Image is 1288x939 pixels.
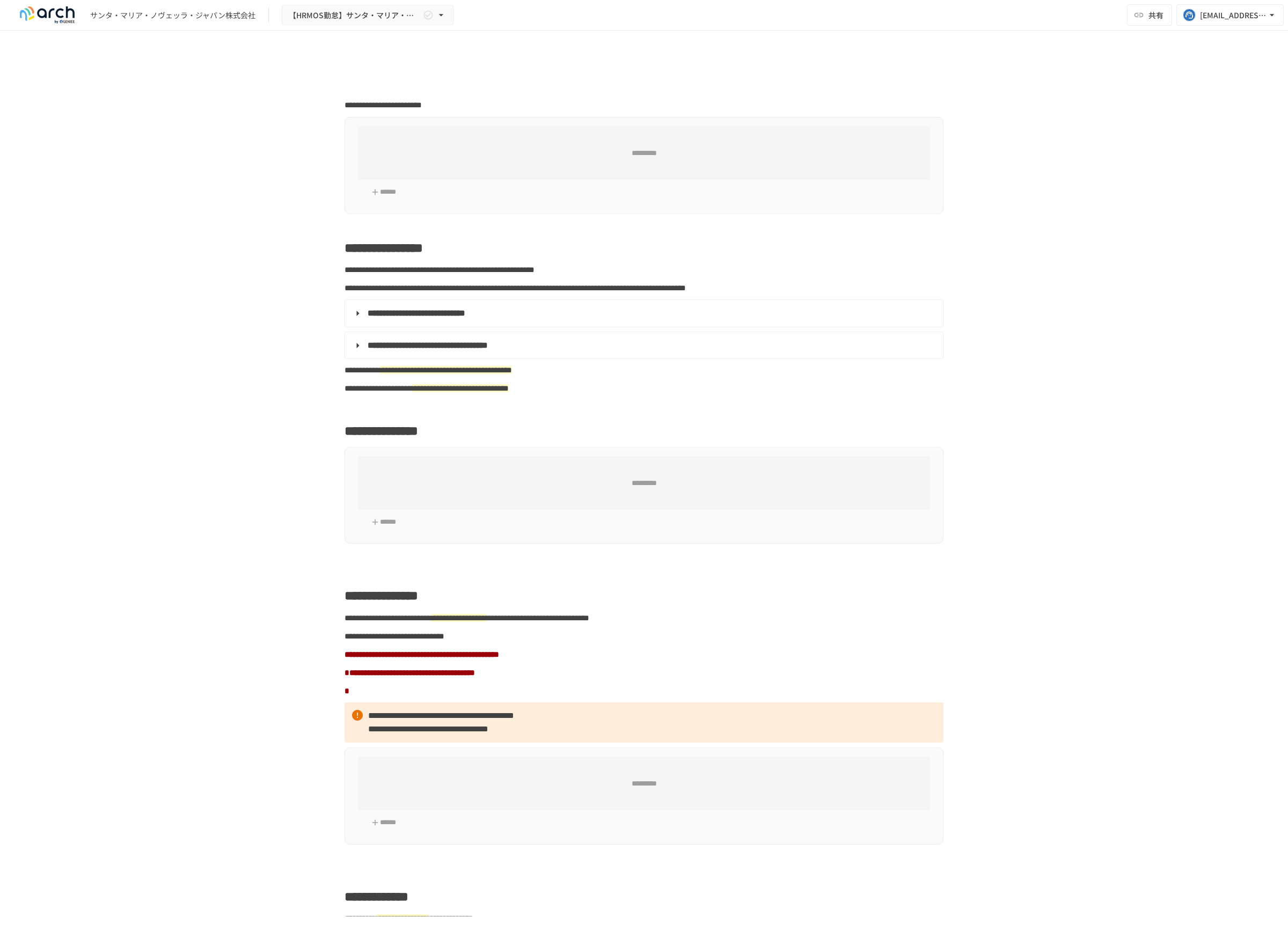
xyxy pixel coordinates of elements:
[90,10,255,21] div: サンタ・マリア・ノヴェッラ・ジャパン株式会社
[1176,4,1284,26] button: [EMAIL_ADDRESS][DOMAIN_NAME]
[282,5,453,26] button: 【HRMOS勤怠】サンタ・マリア・ノヴェッラ・ジャパン株式会社_初期設定サポート
[1127,4,1172,26] button: 共有
[1148,9,1163,21] span: 共有
[1200,9,1267,22] div: [EMAIL_ADDRESS][DOMAIN_NAME]
[289,9,421,22] span: 【HRMOS勤怠】サンタ・マリア・ノヴェッラ・ジャパン株式会社_初期設定サポート
[13,6,82,24] img: logo-default@2x-9cf2c760.svg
